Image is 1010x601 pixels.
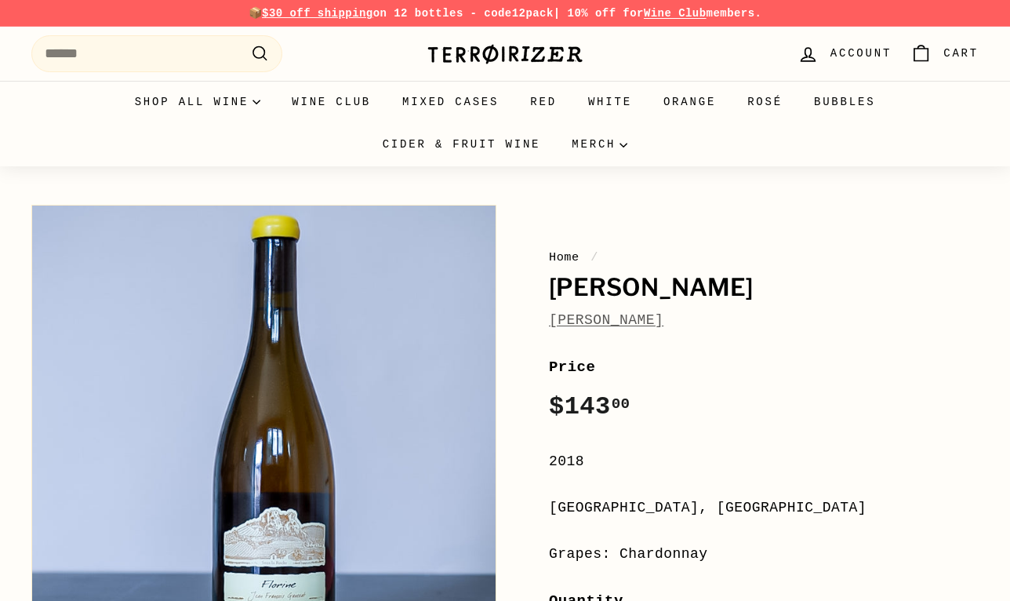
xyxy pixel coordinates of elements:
span: Account [830,45,892,62]
a: Wine Club [276,81,387,123]
div: Grapes: Chardonnay [549,543,979,566]
div: [GEOGRAPHIC_DATA], [GEOGRAPHIC_DATA] [549,497,979,519]
a: Account [788,31,901,77]
strong: 12pack [512,7,554,20]
span: $143 [549,392,630,421]
a: Red [514,81,572,123]
a: Mixed Cases [387,81,514,123]
span: / [587,250,602,264]
h1: [PERSON_NAME] [549,275,979,301]
summary: Merch [556,123,643,166]
a: [PERSON_NAME] [549,312,663,328]
sup: 00 [612,395,630,413]
span: $30 off shipping [262,7,373,20]
span: Cart [943,45,979,62]
a: White [572,81,648,123]
summary: Shop all wine [119,81,277,123]
a: Orange [648,81,732,123]
a: Rosé [732,81,798,123]
a: Bubbles [798,81,891,123]
label: Price [549,355,979,379]
a: Cart [901,31,988,77]
p: 📦 on 12 bottles - code | 10% off for members. [31,5,979,22]
a: Cider & Fruit Wine [367,123,557,166]
a: Wine Club [644,7,707,20]
div: 2018 [549,450,979,473]
a: Home [549,250,579,264]
nav: breadcrumbs [549,248,979,267]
